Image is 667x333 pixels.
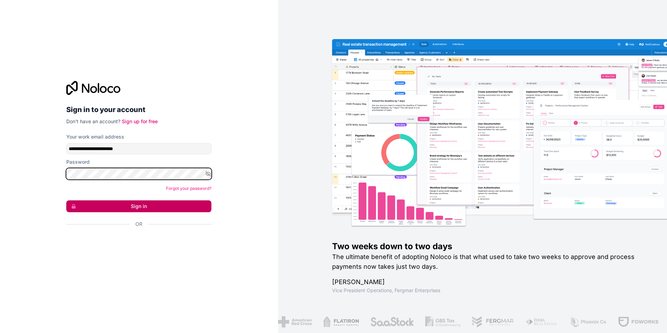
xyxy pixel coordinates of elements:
iframe: Sign in with Google Button [63,235,209,251]
button: Sign in [66,200,211,212]
a: Forgot your password? [166,186,211,191]
h1: Two weeks down to two days [332,241,645,252]
img: /assets/saastock-C6Zbiodz.png [369,316,413,327]
a: Sign up for free [122,118,158,124]
input: Password [66,168,211,179]
span: Don't have an account? [66,118,120,124]
h1: [PERSON_NAME] [332,277,645,287]
img: /assets/fiera-fwj2N5v4.png [524,316,557,327]
h2: The ultimate benefit of adopting Noloco is that what used to take two weeks to approve and proces... [332,252,645,272]
h1: Vice President Operations , Fergmar Enterprises [332,287,645,294]
img: /assets/american-red-cross-BAupjrZR.png [276,316,310,327]
span: Or [135,221,142,228]
img: /assets/phoenix-BREaitsQ.png [568,316,605,327]
label: Your work email address [66,133,124,140]
label: Password [66,158,90,165]
h2: Sign in to your account [66,103,211,116]
img: /assets/fergmar-CudnrXN5.png [470,316,513,327]
img: /assets/gbstax-C-GtDUiK.png [424,316,459,327]
input: Email address [66,143,211,154]
img: /assets/flatiron-C8eUkumj.png [321,316,358,327]
img: /assets/fdworks-Bi04fVtw.png [616,316,657,327]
